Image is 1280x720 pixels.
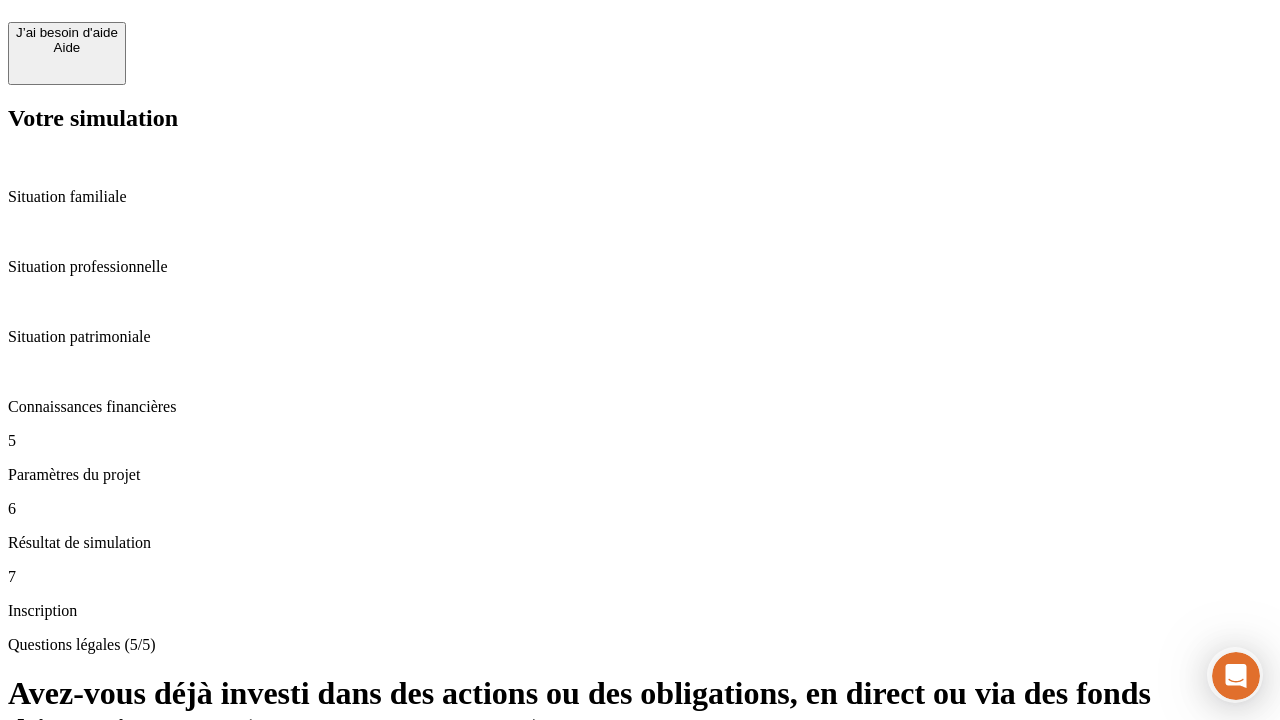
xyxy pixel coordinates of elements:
[8,500,1272,518] p: 6
[8,22,126,85] button: J’ai besoin d'aideAide
[8,568,1272,586] p: 7
[8,432,1272,450] p: 5
[8,534,1272,552] p: Résultat de simulation
[8,105,1272,132] h2: Votre simulation
[16,40,118,55] div: Aide
[1212,652,1260,700] iframe: Intercom live chat
[1207,647,1263,703] iframe: Intercom live chat discovery launcher
[8,258,1272,276] p: Situation professionnelle
[8,602,1272,620] p: Inscription
[8,466,1272,484] p: Paramètres du projet
[8,328,1272,346] p: Situation patrimoniale
[8,188,1272,206] p: Situation familiale
[8,636,1272,654] p: Questions légales (5/5)
[16,25,118,40] div: J’ai besoin d'aide
[8,398,1272,416] p: Connaissances financières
